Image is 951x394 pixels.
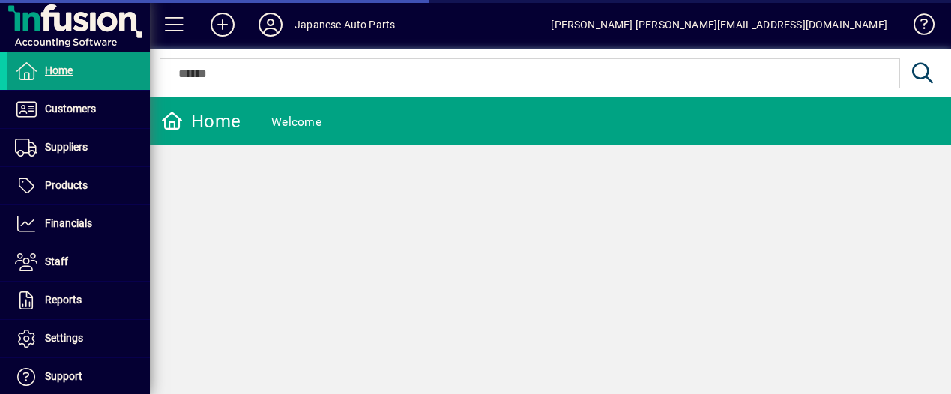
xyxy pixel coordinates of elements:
a: Suppliers [7,129,150,166]
div: [PERSON_NAME] [PERSON_NAME][EMAIL_ADDRESS][DOMAIN_NAME] [551,13,887,37]
a: Settings [7,320,150,357]
a: Reports [7,282,150,319]
span: Products [45,179,88,191]
span: Support [45,370,82,382]
a: Customers [7,91,150,128]
div: Japanese Auto Parts [295,13,395,37]
span: Settings [45,332,83,344]
span: Financials [45,217,92,229]
a: Staff [7,243,150,281]
span: Suppliers [45,141,88,153]
span: Reports [45,294,82,306]
div: Welcome [271,110,321,134]
div: Home [161,109,241,133]
span: Home [45,64,73,76]
a: Knowledge Base [902,3,932,52]
span: Staff [45,255,68,267]
button: Profile [247,11,295,38]
a: Products [7,167,150,204]
button: Add [199,11,247,38]
a: Financials [7,205,150,243]
span: Customers [45,103,96,115]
